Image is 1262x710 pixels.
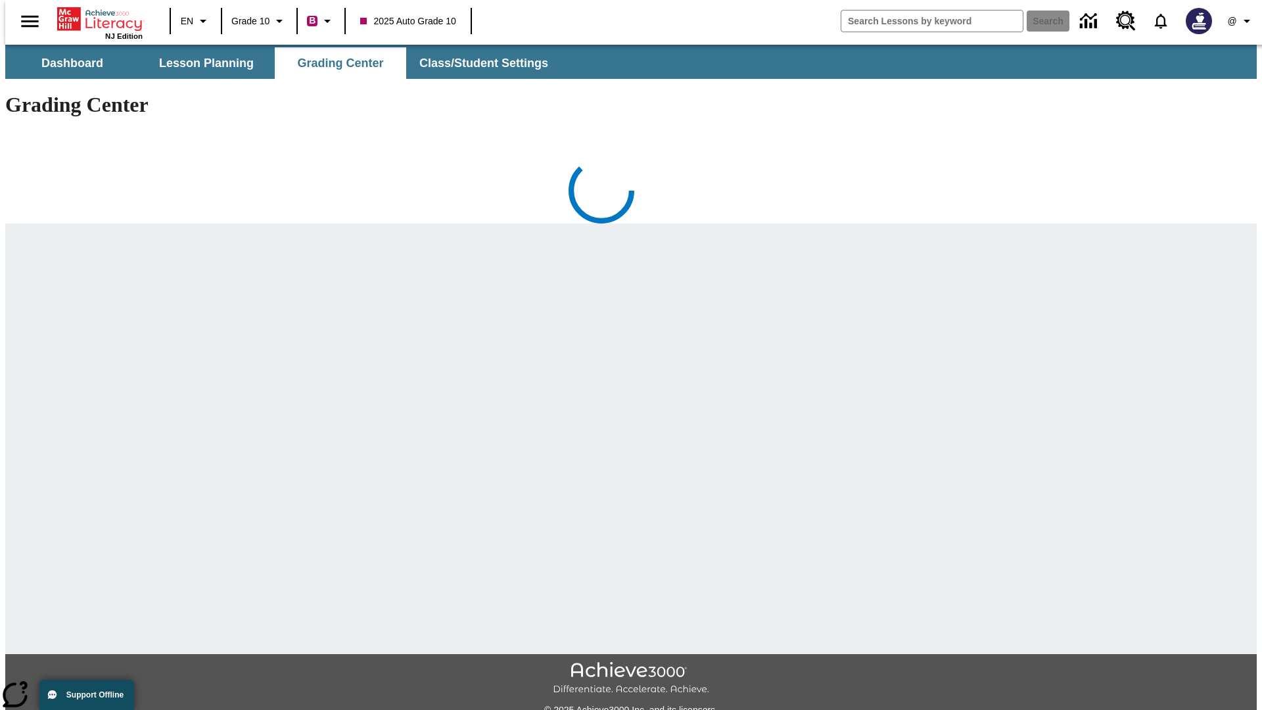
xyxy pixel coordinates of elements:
[841,11,1023,32] input: search field
[275,47,406,79] button: Grading Center
[57,5,143,40] div: Home
[5,45,1257,79] div: SubNavbar
[1108,3,1144,39] a: Resource Center, Will open in new tab
[5,93,1257,117] h1: Grading Center
[409,47,559,79] button: Class/Student Settings
[11,2,49,41] button: Open side menu
[5,47,560,79] div: SubNavbar
[141,47,272,79] button: Lesson Planning
[360,14,456,28] span: 2025 Auto Grade 10
[66,690,124,699] span: Support Offline
[1186,8,1212,34] img: Avatar
[7,47,138,79] button: Dashboard
[226,9,292,33] button: Grade: Grade 10, Select a grade
[175,9,217,33] button: Language: EN, Select a language
[1220,9,1262,33] button: Profile/Settings
[1227,14,1236,28] span: @
[231,14,269,28] span: Grade 10
[309,12,315,29] span: B
[57,6,143,32] a: Home
[105,32,143,40] span: NJ Edition
[181,14,193,28] span: EN
[553,662,709,696] img: Achieve3000 Differentiate Accelerate Achieve
[1072,3,1108,39] a: Data Center
[1178,4,1220,38] button: Select a new avatar
[39,680,134,710] button: Support Offline
[1144,4,1178,38] a: Notifications
[302,9,340,33] button: Boost Class color is violet red. Change class color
